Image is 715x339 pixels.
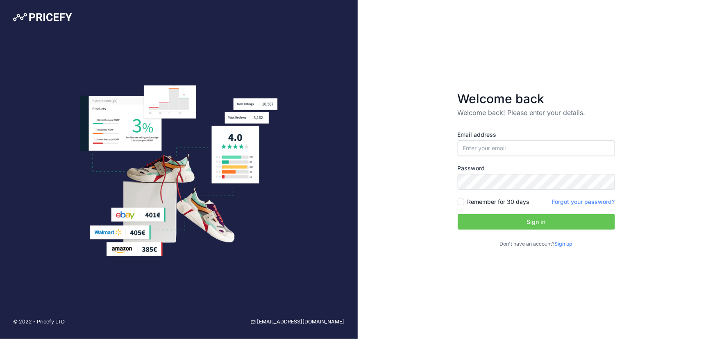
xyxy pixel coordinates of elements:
[458,214,615,230] button: Sign in
[468,198,529,206] label: Remember for 30 days
[458,240,615,248] p: Don't have an account?
[13,318,65,326] p: © 2022 - Pricefy LTD
[458,140,615,156] input: Enter your email
[458,91,615,106] h3: Welcome back
[552,198,615,205] a: Forgot your password?
[555,241,573,247] a: Sign up
[458,131,615,139] label: Email address
[458,108,615,118] p: Welcome back! Please enter your details.
[251,318,345,326] a: [EMAIL_ADDRESS][DOMAIN_NAME]
[13,13,72,21] img: Pricefy
[458,164,615,172] label: Password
